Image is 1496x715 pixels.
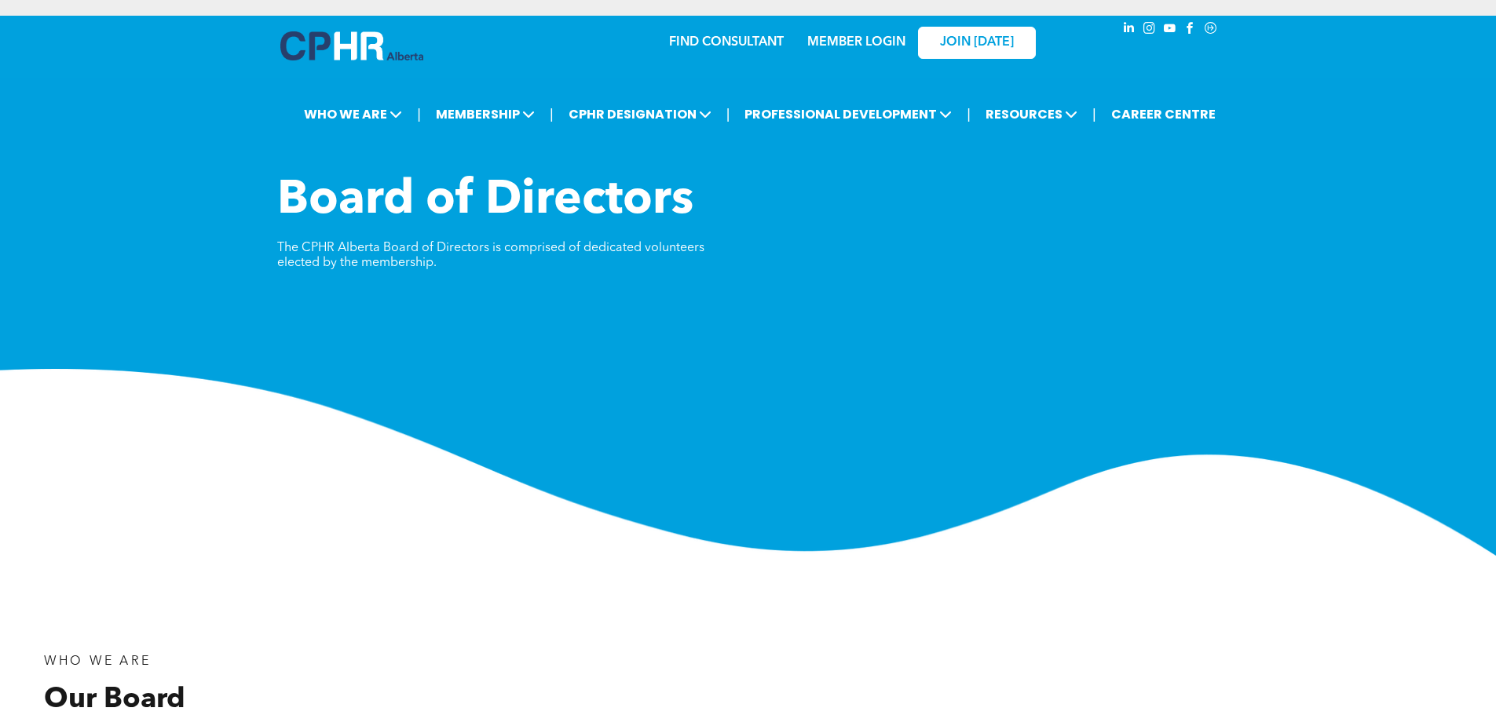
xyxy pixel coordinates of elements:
[1092,98,1096,130] li: |
[967,98,971,130] li: |
[44,686,185,714] span: Our Board
[726,98,730,130] li: |
[918,27,1036,59] a: JOIN [DATE]
[550,98,554,130] li: |
[1161,20,1179,41] a: youtube
[564,100,716,129] span: CPHR DESIGNATION
[280,31,423,60] img: A blue and white logo for cp alberta
[44,655,151,668] span: WHO WE ARE
[1141,20,1158,41] a: instagram
[431,100,540,129] span: MEMBERSHIP
[1182,20,1199,41] a: facebook
[669,36,784,49] a: FIND CONSULTANT
[1106,100,1220,129] a: CAREER CENTRE
[807,36,905,49] a: MEMBER LOGIN
[940,35,1014,50] span: JOIN [DATE]
[299,100,407,129] span: WHO WE ARE
[981,100,1082,129] span: RESOURCES
[277,177,693,224] span: Board of Directors
[1202,20,1220,41] a: Social network
[740,100,956,129] span: PROFESSIONAL DEVELOPMENT
[277,242,704,269] span: The CPHR Alberta Board of Directors is comprised of dedicated volunteers elected by the membership.
[1121,20,1138,41] a: linkedin
[417,98,421,130] li: |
